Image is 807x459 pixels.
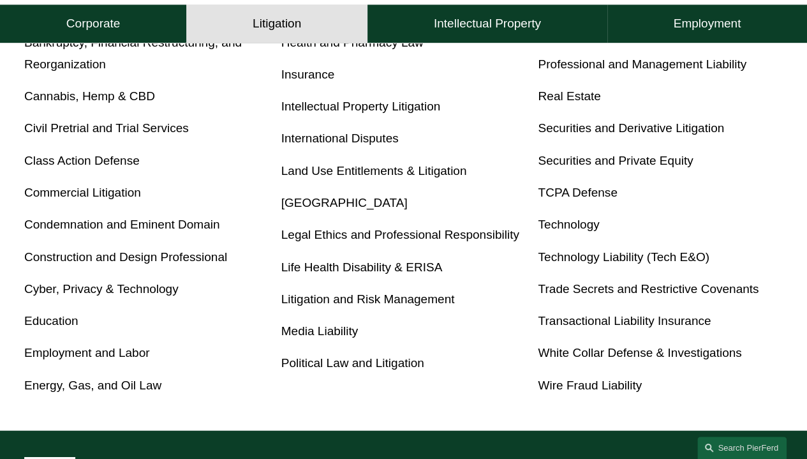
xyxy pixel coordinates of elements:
[66,17,121,32] h4: Corporate
[24,36,242,71] a: Bankruptcy, Financial Restructuring, and Reorganization
[24,218,220,231] a: Condemnation and Eminent Domain
[281,100,440,113] a: Intellectual Property Litigation
[281,228,519,241] a: Legal Ethics and Professional Responsibility
[24,346,150,359] a: Employment and Labor
[697,437,787,459] a: Search this site
[281,260,443,274] a: Life Health Disability & ERISA
[253,17,301,32] h4: Litigation
[24,154,140,167] a: Class Action Defense
[281,356,424,370] a: Political Law and Litigation
[538,218,599,231] a: Technology
[538,314,711,327] a: Transactional Liability Insurance
[281,292,455,306] a: Litigation and Risk Management
[281,196,408,209] a: [GEOGRAPHIC_DATA]
[24,186,141,199] a: Commercial Litigation
[538,250,709,264] a: Technology Liability (Tech E&O)
[24,89,155,103] a: Cannabis, Hemp & CBD
[24,379,161,392] a: Energy, Gas, and Oil Law
[24,314,78,327] a: Education
[538,186,617,199] a: TCPA Defense
[538,346,741,359] a: White Collar Defense & Investigations
[281,132,399,145] a: International Disputes
[24,121,189,135] a: Civil Pretrial and Trial Services
[673,17,741,32] h4: Employment
[24,250,227,264] a: Construction and Design Professional
[538,121,724,135] a: Securities and Derivative Litigation
[434,17,541,32] h4: Intellectual Property
[538,282,759,296] a: Trade Secrets and Restrictive Covenants
[281,68,335,81] a: Insurance
[281,324,359,338] a: Media Liability
[24,282,179,296] a: Cyber, Privacy & Technology
[538,379,642,392] a: Wire Fraud Liability
[538,154,693,167] a: Securities and Private Equity
[281,164,467,177] a: Land Use Entitlements & Litigation
[538,57,746,71] a: Professional and Management Liability
[538,89,600,103] a: Real Estate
